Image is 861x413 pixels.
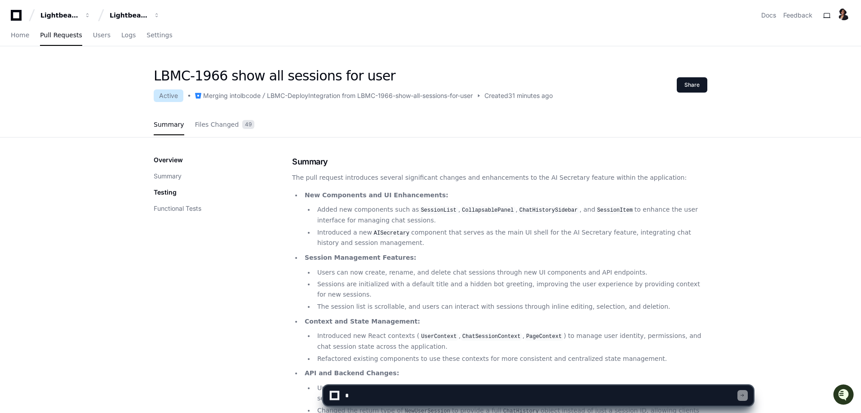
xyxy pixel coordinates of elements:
[93,32,111,38] span: Users
[508,91,553,100] span: 31 minutes ago
[242,120,254,129] span: 49
[63,94,109,101] a: Powered byPylon
[40,11,79,20] div: Lightbeam Health
[315,267,707,278] li: Users can now create, rename, and delete chat sessions through new UI components and API endpoints.
[460,206,515,214] code: CollapsablePanel
[372,229,411,237] code: AISecretary
[305,318,420,325] strong: Context and State Management:
[153,70,164,80] button: Start new chat
[154,122,184,127] span: Summary
[305,369,399,377] strong: API and Backend Changes:
[761,11,776,20] a: Docs
[419,206,458,214] code: SessionList
[121,25,136,46] a: Logs
[37,7,94,23] button: Lightbeam Health
[110,11,148,20] div: Lightbeam Health Solutions
[305,191,448,199] strong: New Components and UI Enhancements:
[31,67,147,76] div: Start new chat
[783,11,812,20] button: Feedback
[40,25,82,46] a: Pull Requests
[292,173,707,183] p: The pull request introduces several significant changes and enhancements to the AI Secretary feat...
[315,302,707,312] li: The session list is scrollable, and users can interact with sessions through inline editing, sele...
[9,9,27,27] img: PlayerZero
[146,32,172,38] span: Settings
[315,204,707,225] li: Added new components such as , , , and to enhance the user interface for managing chat sessions.
[315,227,707,248] li: Introduced a new component that serves as the main UI shell for the AI Secretary feature, integra...
[832,383,857,408] iframe: Open customer support
[154,204,201,213] button: Functional Tests
[240,91,261,100] div: lbcode
[195,122,239,127] span: Files Changed
[305,254,416,261] strong: Session Management Features:
[154,172,182,181] button: Summary
[40,32,82,38] span: Pull Requests
[146,25,172,46] a: Settings
[315,383,707,404] li: Updated the backend to support new session management operations, including creating, renaming, a...
[11,25,29,46] a: Home
[838,8,850,20] img: 165823047
[461,333,523,341] code: ChatSessionContext
[484,91,508,100] span: Created
[9,36,164,50] div: Welcome
[89,94,109,101] span: Pylon
[106,7,164,23] button: Lightbeam Health Solutions
[315,354,707,364] li: Refactored existing components to use these contexts for more consistent and centralized state ma...
[11,32,29,38] span: Home
[9,67,25,83] img: 1756235613930-3d25f9e4-fa56-45dd-b3ad-e072dfbd1548
[121,32,136,38] span: Logs
[595,206,635,214] code: SessionItem
[419,333,458,341] code: UserContext
[524,333,564,341] code: PageContext
[677,77,707,93] button: Share
[154,68,553,84] h1: LBMC-1966 show all sessions for user
[154,89,183,102] div: Active
[292,155,707,168] h1: Summary
[315,331,707,351] li: Introduced new React contexts ( , , ) to manage user identity, permissions, and chat session stat...
[31,76,114,83] div: We're available if you need us!
[518,206,580,214] code: ChatHistorySidebar
[154,155,183,164] p: Overview
[203,91,240,100] div: Merging into
[93,25,111,46] a: Users
[267,91,473,100] div: LBMC-DeployIntegration from LBMC-1966-show-all-sessions-for-user
[315,279,707,300] li: Sessions are initialized with a default title and a hidden bot greeting, improving the user exper...
[154,188,177,197] p: Testing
